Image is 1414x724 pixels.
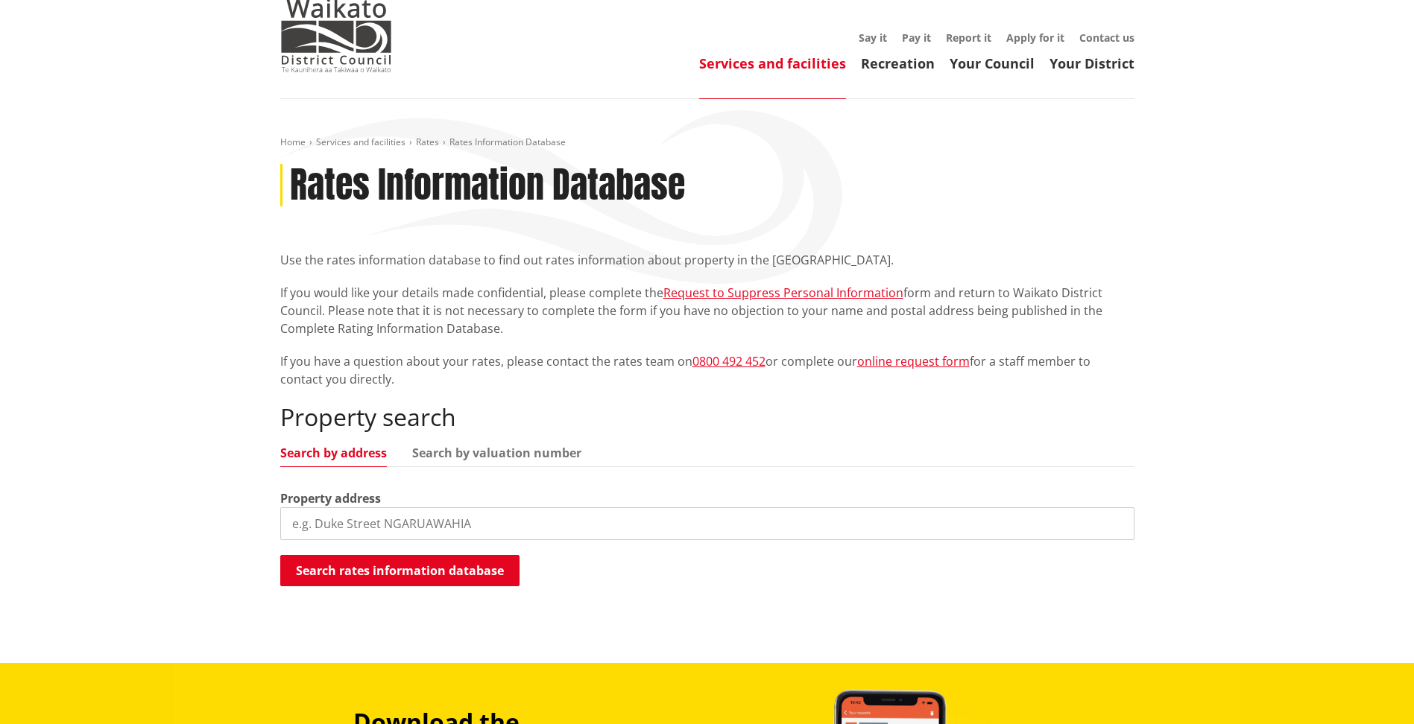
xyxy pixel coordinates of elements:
[950,54,1035,72] a: Your Council
[280,403,1134,431] h2: Property search
[857,353,970,369] a: online request form
[861,54,935,72] a: Recreation
[280,136,306,148] a: Home
[1079,31,1134,45] a: Contact us
[280,447,387,459] a: Search by address
[692,353,766,369] a: 0800 492 452
[946,31,991,45] a: Report it
[663,285,903,301] a: Request to Suppress Personal Information
[1345,661,1399,715] iframe: Messenger Launcher
[280,284,1134,337] p: If you would like your details made confidential, please complete the form and return to Waikato ...
[859,31,887,45] a: Say it
[280,489,381,507] label: Property address
[1050,54,1134,72] a: Your District
[416,136,439,148] a: Rates
[699,54,846,72] a: Services and facilities
[280,352,1134,388] p: If you have a question about your rates, please contact the rates team on or complete our for a s...
[280,507,1134,540] input: e.g. Duke Street NGARUAWAHIA
[280,251,1134,269] p: Use the rates information database to find out rates information about property in the [GEOGRAPHI...
[280,555,520,586] button: Search rates information database
[290,164,685,207] h1: Rates Information Database
[449,136,566,148] span: Rates Information Database
[280,136,1134,149] nav: breadcrumb
[316,136,405,148] a: Services and facilities
[1006,31,1064,45] a: Apply for it
[412,447,581,459] a: Search by valuation number
[902,31,931,45] a: Pay it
